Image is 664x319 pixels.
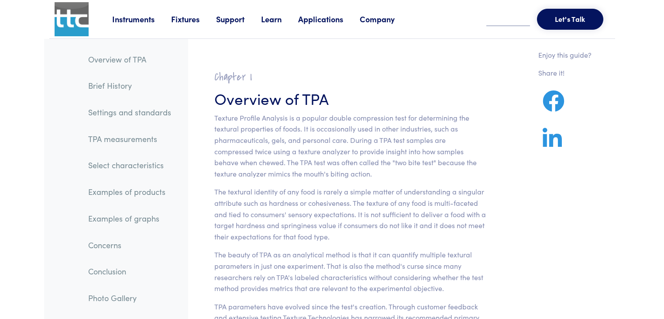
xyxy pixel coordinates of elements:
[81,76,178,96] a: Brief History
[171,14,216,24] a: Fixtures
[81,208,178,229] a: Examples of graphs
[214,87,486,109] h3: Overview of TPA
[81,235,178,255] a: Concerns
[538,138,566,149] a: Share on LinkedIn
[538,67,592,79] p: Share it!
[81,129,178,149] a: TPA measurements
[261,14,298,24] a: Learn
[81,261,178,281] a: Conclusion
[214,112,486,180] p: Texture Profile Analysis is a popular double compression test for determining the textural proper...
[81,288,178,308] a: Photo Gallery
[214,186,486,242] p: The textural identity of any food is rarely a simple matter of understanding a singular attribute...
[298,14,360,24] a: Applications
[214,249,486,294] p: The beauty of TPA as an analytical method is that it can quantify multiple textural parameters in...
[538,49,592,61] p: Enjoy this guide?
[360,14,411,24] a: Company
[55,2,89,36] img: ttc_logo_1x1_v1.0.png
[81,182,178,202] a: Examples of products
[214,70,486,84] h2: Chapter I
[216,14,261,24] a: Support
[81,49,178,69] a: Overview of TPA
[81,102,178,122] a: Settings and standards
[81,155,178,175] a: Select characteristics
[537,9,603,30] button: Let's Talk
[112,14,171,24] a: Instruments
